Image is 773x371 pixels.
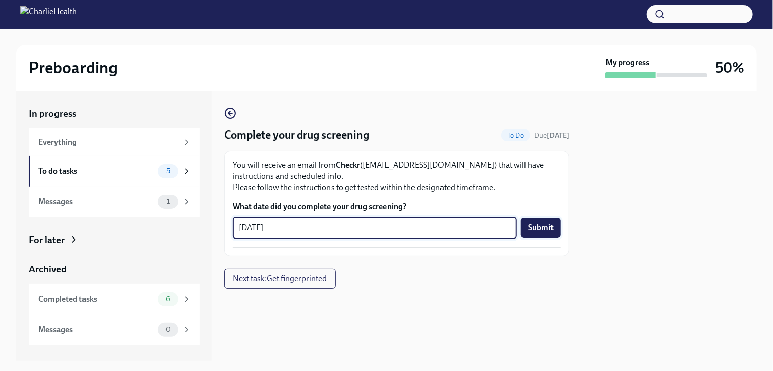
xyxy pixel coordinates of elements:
[224,127,369,143] h4: Complete your drug screening
[233,160,561,193] p: You will receive an email from ([EMAIL_ADDRESS][DOMAIN_NAME]) that will have instructions and sch...
[534,131,569,140] span: Due
[160,198,176,205] span: 1
[29,128,200,156] a: Everything
[528,223,554,233] span: Submit
[38,196,154,207] div: Messages
[159,326,177,333] span: 0
[336,160,360,170] strong: Checkr
[521,218,561,238] button: Submit
[605,57,649,68] strong: My progress
[547,131,569,140] strong: [DATE]
[159,295,176,303] span: 6
[29,156,200,187] a: To do tasks5
[501,131,530,139] span: To Do
[29,187,200,217] a: Messages1
[29,233,65,247] div: For later
[29,314,200,345] a: Messages0
[38,166,154,177] div: To do tasks
[38,294,154,305] div: Completed tasks
[715,59,744,77] h3: 50%
[29,284,200,314] a: Completed tasks6
[29,58,118,78] h2: Preboarding
[20,6,77,22] img: CharlieHealth
[38,137,178,148] div: Everything
[224,269,336,289] button: Next task:Get fingerprinted
[534,130,569,140] span: October 6th, 2025 09:00
[233,274,327,284] span: Next task : Get fingerprinted
[160,167,176,175] span: 5
[29,107,200,120] a: In progress
[29,262,200,276] a: Archived
[38,324,154,335] div: Messages
[239,222,511,234] textarea: [DATE]
[29,233,200,247] a: For later
[233,201,561,213] label: What date did you complete your drug screening?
